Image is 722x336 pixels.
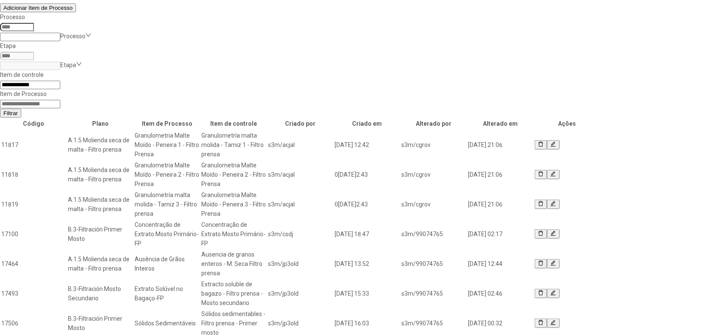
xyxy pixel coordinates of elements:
td: [DATE] 21:06 [468,130,533,159]
td: Granulometría malta molida - Tamiz 3 - Filtro prensa [134,190,200,219]
th: Alterado em [468,119,533,129]
td: B.3-Filtración Mosto Secundario [68,279,133,308]
td: s3m/csdj [268,220,333,248]
th: Plano [68,119,133,129]
td: Granulometria Malte Moído - Peneira 2 - Filtro Prensa [134,160,200,189]
td: 17100 [1,220,67,248]
td: B.3-Filtración Primer Mosto [68,220,133,248]
td: s3m/cgrov [401,130,467,159]
td: Concentração de Extrato Mosto Primário-FP [134,220,200,248]
td: Ausencia de granos enteros - M. Seca Filtro prensa [201,249,267,278]
td: 17464 [1,249,67,278]
td: Granulometria Malte Moído - Peneira 1 - Filtro Prensa [134,130,200,159]
th: Item de controle [201,119,267,129]
th: Criado em [334,119,400,129]
span: Filtrar [3,110,18,116]
td: Granulometria Malte Moído - Peneira 3 - Filtro Prensa [201,190,267,219]
td: 11819 [1,190,67,219]
td: A.1.5 Molienda seca de malta - Filtro prensa [68,160,133,189]
td: Ausência de Grãos Inteiros [134,249,200,278]
td: 0[DATE]2:43 [334,190,400,219]
td: Concentração de Extrato Mosto Primário-FP [201,220,267,248]
td: s3m/99074765 [401,279,467,308]
th: Alterado por [401,119,467,129]
th: Item de Processo [134,119,200,129]
td: A.1.5 Molienda seca de malta - Filtro prensa [68,130,133,159]
td: A.1.5 Molienda seca de malta - Filtro prensa [68,190,133,219]
td: s3m/cgrov [401,190,467,219]
td: s3m/cgrov [401,160,467,189]
span: Adicionar Item de Processo [3,5,73,11]
td: [DATE] 21:06 [468,160,533,189]
td: [DATE] 13:52 [334,249,400,278]
td: s3m/jp3old [268,279,333,308]
td: 0[DATE]2:43 [334,160,400,189]
th: Código [1,119,67,129]
td: 11817 [1,130,67,159]
td: 11818 [1,160,67,189]
td: [DATE] 02:46 [468,279,533,308]
th: Ações [534,119,600,129]
td: s3m/jp3old [268,249,333,278]
nz-select-placeholder: Processo [60,33,85,40]
td: Granulometria Malte Moído - Peneira 2 - Filtro Prensa [201,160,267,189]
td: [DATE] 15:33 [334,279,400,308]
td: s3m/acjal [268,160,333,189]
td: [DATE] 21:06 [468,190,533,219]
td: s3m/99074765 [401,220,467,248]
td: [DATE] 12:42 [334,130,400,159]
td: Extrato Solúvel no Bagaço-FP [134,279,200,308]
td: Extracto soluble de bagazo - Filtro prensa - Mosto secundario [201,279,267,308]
td: s3m/acjal [268,190,333,219]
td: 17493 [1,279,67,308]
nz-select-placeholder: Etapa [60,62,76,68]
td: [DATE] 12:44 [468,249,533,278]
td: Granulometría malta molida - Tamiz 1 - Filtro prensa [201,130,267,159]
th: Criado por [268,119,333,129]
td: [DATE] 02:17 [468,220,533,248]
td: A.1.5 Molienda seca de malta - Filtro prensa [68,249,133,278]
td: [DATE] 18:47 [334,220,400,248]
td: s3m/99074765 [401,249,467,278]
td: s3m/acjal [268,130,333,159]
